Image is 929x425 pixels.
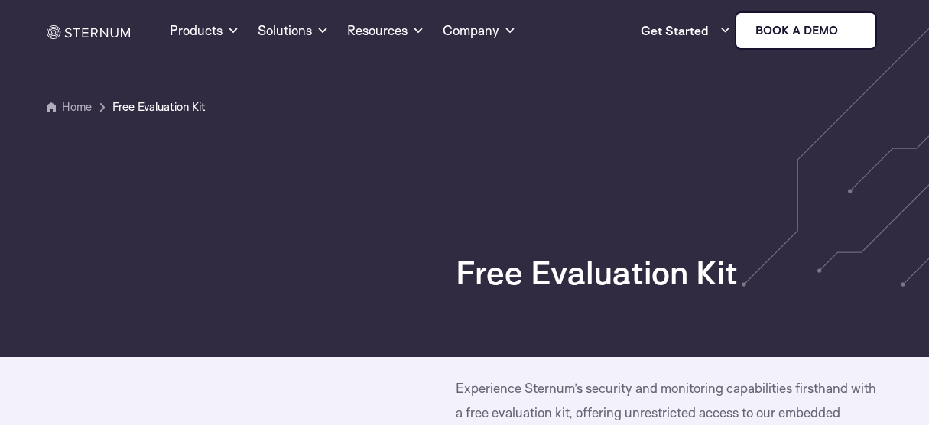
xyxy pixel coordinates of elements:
a: Book a demo [735,11,877,50]
a: Home [62,99,92,114]
a: Solutions [258,3,329,58]
a: Get Started [641,15,731,46]
img: sternum iot [844,24,856,37]
a: Resources [347,3,424,58]
a: Products [170,3,239,58]
span: Free Evaluation Kit [112,98,206,116]
h1: Free Evaluation Kit [456,254,883,339]
a: Company [443,3,516,58]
